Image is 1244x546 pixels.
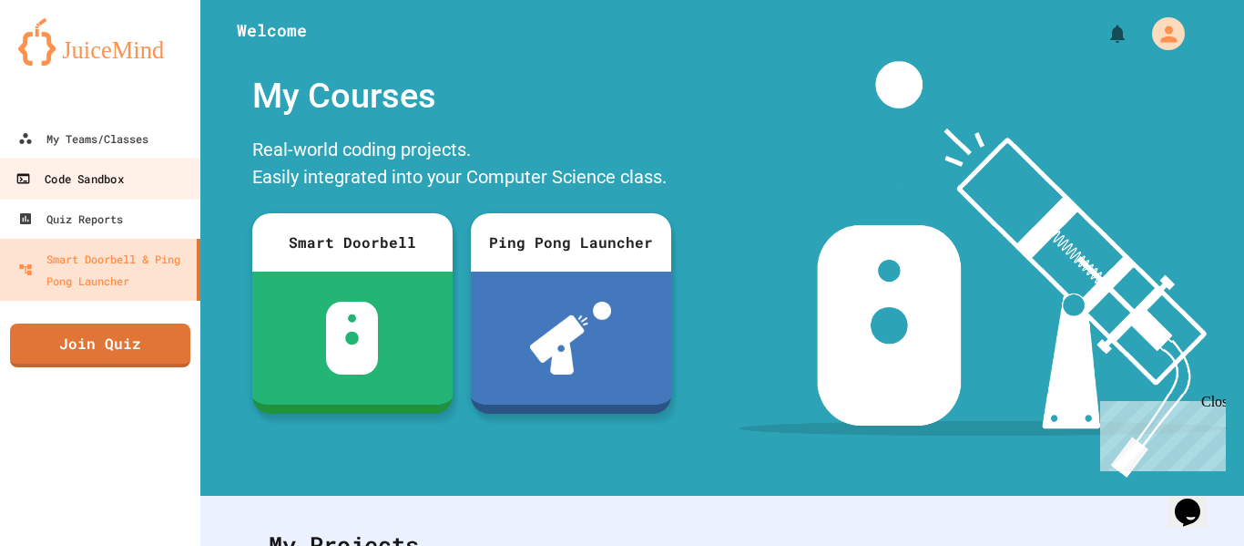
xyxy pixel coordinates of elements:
img: ppl-with-ball.png [530,302,611,375]
div: Smart Doorbell [252,213,453,272]
div: My Notifications [1073,18,1133,49]
div: Ping Pong Launcher [471,213,671,272]
div: Quiz Reports [18,208,123,230]
img: sdb-white.svg [326,302,378,375]
img: logo-orange.svg [18,18,182,66]
div: Real-world coding projects. Easily integrated into your Computer Science class. [243,131,680,200]
iframe: chat widget [1093,394,1226,471]
div: Smart Doorbell & Ping Pong Launcher [18,248,189,292]
div: Chat with us now!Close [7,7,126,116]
img: banner-image-my-projects.png [739,61,1227,478]
a: Join Quiz [10,324,190,367]
div: Code Sandbox [15,168,123,191]
div: My Courses [243,61,680,131]
div: My Account [1133,13,1189,55]
iframe: chat widget [1168,473,1226,528]
div: My Teams/Classes [18,128,148,149]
